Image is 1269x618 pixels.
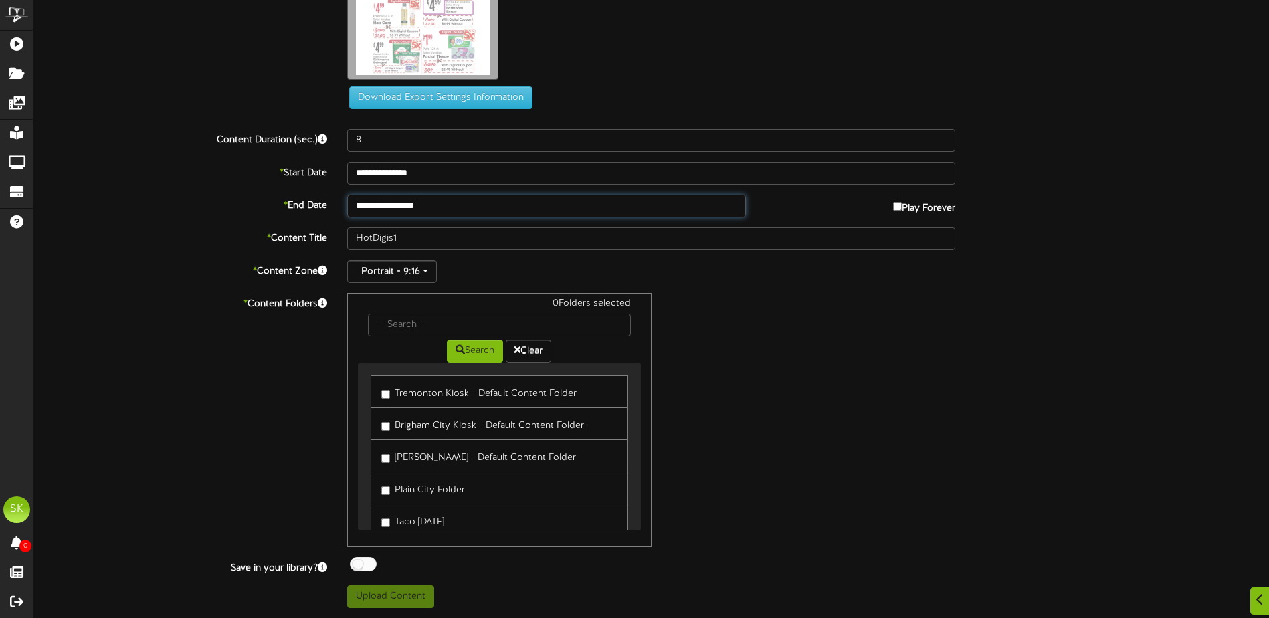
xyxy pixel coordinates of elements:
[381,479,465,497] label: Plain City Folder
[381,518,390,527] input: Taco [DATE]
[358,297,640,314] div: 0 Folders selected
[347,260,437,283] button: Portrait - 9:16
[381,511,444,529] label: Taco [DATE]
[347,585,434,608] button: Upload Content
[381,454,390,463] input: [PERSON_NAME] - Default Content Folder
[23,162,337,180] label: Start Date
[23,293,337,311] label: Content Folders
[349,86,532,109] button: Download Export Settings Information
[3,496,30,523] div: SK
[368,314,630,336] input: -- Search --
[347,227,955,250] input: Title of this Content
[506,340,551,363] button: Clear
[23,227,337,245] label: Content Title
[381,486,390,495] input: Plain City Folder
[893,202,902,211] input: Play Forever
[23,557,337,575] label: Save in your library?
[893,195,955,215] label: Play Forever
[381,390,390,399] input: Tremonton Kiosk - Default Content Folder
[23,260,337,278] label: Content Zone
[23,129,337,147] label: Content Duration (sec.)
[381,447,576,465] label: [PERSON_NAME] - Default Content Folder
[381,415,584,433] label: Brigham City Kiosk - Default Content Folder
[381,422,390,431] input: Brigham City Kiosk - Default Content Folder
[19,540,31,552] span: 0
[381,383,577,401] label: Tremonton Kiosk - Default Content Folder
[23,195,337,213] label: End Date
[343,92,532,102] a: Download Export Settings Information
[447,340,503,363] button: Search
